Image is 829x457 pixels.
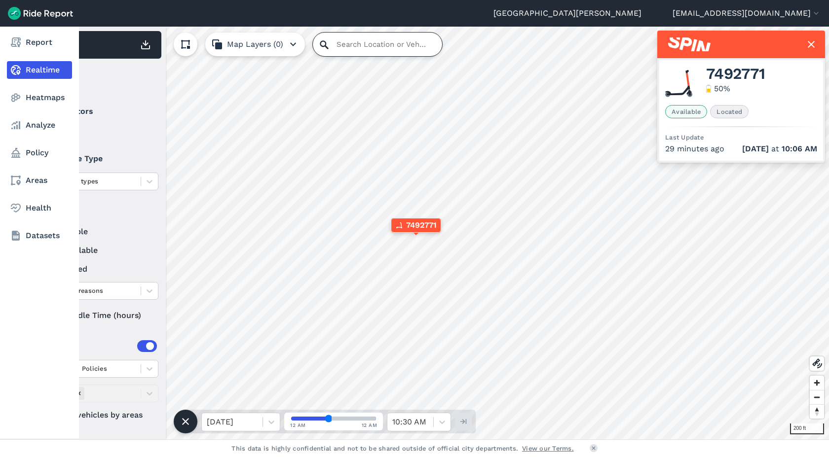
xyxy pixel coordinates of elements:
input: Search Location or Vehicles [313,33,442,56]
a: [GEOGRAPHIC_DATA][PERSON_NAME] [493,7,641,19]
span: [DATE] [742,144,769,153]
span: 12 AM [362,422,377,429]
button: Zoom out [810,390,824,404]
a: Datasets [7,227,72,245]
a: Heatmaps [7,89,72,106]
span: 7492771 [706,68,765,80]
canvas: Map [32,27,829,439]
div: Filter [36,63,161,94]
img: Spin [668,37,711,51]
a: View our Terms. [522,444,574,453]
label: Filter vehicles by areas [40,409,158,421]
summary: Status [40,198,157,226]
span: Available [665,105,707,118]
img: Spin scooter [665,70,692,97]
label: available [40,226,158,238]
img: Ride Report [8,7,73,20]
span: 7492771 [406,219,437,231]
a: Realtime [7,61,72,79]
a: Report [7,34,72,51]
label: Spin [40,125,158,137]
summary: Operators [40,98,157,125]
span: Located [710,105,749,118]
button: [EMAIL_ADDRESS][DOMAIN_NAME] [673,7,821,19]
a: Policy [7,144,72,162]
span: 10:06 AM [782,144,817,153]
button: Map Layers (0) [205,33,305,56]
div: 200 ft [790,423,824,434]
span: at [742,143,817,155]
div: Idle Time (hours) [40,307,158,324]
label: unavailable [40,245,158,256]
span: Last Update [665,134,704,141]
summary: Vehicle Type [40,145,157,173]
a: Areas [7,172,72,189]
a: Health [7,199,72,217]
label: reserved [40,263,158,275]
a: Analyze [7,116,72,134]
div: 29 minutes ago [665,143,817,155]
summary: Areas [40,332,157,360]
button: Zoom in [810,376,824,390]
div: 50 % [714,83,730,95]
div: Areas [53,340,157,352]
span: 12 AM [290,422,306,429]
button: Reset bearing to north [810,404,824,419]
